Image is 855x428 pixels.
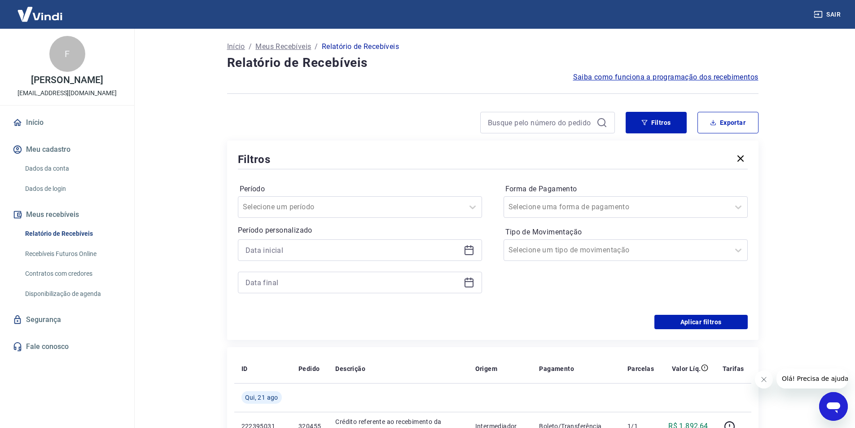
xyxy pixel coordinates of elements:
a: Relatório de Recebíveis [22,225,123,243]
p: Tarifas [723,364,744,373]
label: Forma de Pagamento [505,184,746,194]
p: Relatório de Recebíveis [322,41,399,52]
a: Disponibilização de agenda [22,285,123,303]
label: Tipo de Movimentação [505,227,746,238]
input: Busque pelo número do pedido [488,116,593,129]
p: Origem [475,364,497,373]
p: / [249,41,252,52]
iframe: Mensagem da empresa [776,369,848,388]
p: [PERSON_NAME] [31,75,103,85]
p: Pedido [298,364,320,373]
span: Qui, 21 ago [245,393,278,402]
a: Dados da conta [22,159,123,178]
img: Vindi [11,0,69,28]
p: Descrição [335,364,365,373]
button: Filtros [626,112,687,133]
button: Exportar [697,112,759,133]
p: Valor Líq. [672,364,701,373]
a: Fale conosco [11,337,123,357]
div: F [49,36,85,72]
p: / [315,41,318,52]
input: Data final [246,276,460,289]
a: Dados de login [22,180,123,198]
span: Olá! Precisa de ajuda? [5,6,75,13]
a: Contratos com credores [22,265,123,283]
iframe: Botão para abrir a janela de mensagens [819,392,848,421]
button: Meus recebíveis [11,205,123,225]
p: Período personalizado [238,225,482,236]
button: Sair [812,6,844,23]
button: Meu cadastro [11,140,123,159]
h5: Filtros [238,152,271,167]
label: Período [240,184,480,194]
p: ID [241,364,248,373]
a: Início [227,41,245,52]
a: Segurança [11,310,123,330]
button: Aplicar filtros [654,315,748,329]
a: Início [11,113,123,132]
h4: Relatório de Recebíveis [227,54,759,72]
p: Pagamento [539,364,574,373]
p: Parcelas [627,364,654,373]
a: Recebíveis Futuros Online [22,245,123,263]
a: Saiba como funciona a programação dos recebimentos [573,72,759,83]
a: Meus Recebíveis [255,41,311,52]
input: Data inicial [246,243,460,257]
p: [EMAIL_ADDRESS][DOMAIN_NAME] [18,88,117,98]
iframe: Fechar mensagem [755,371,773,388]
